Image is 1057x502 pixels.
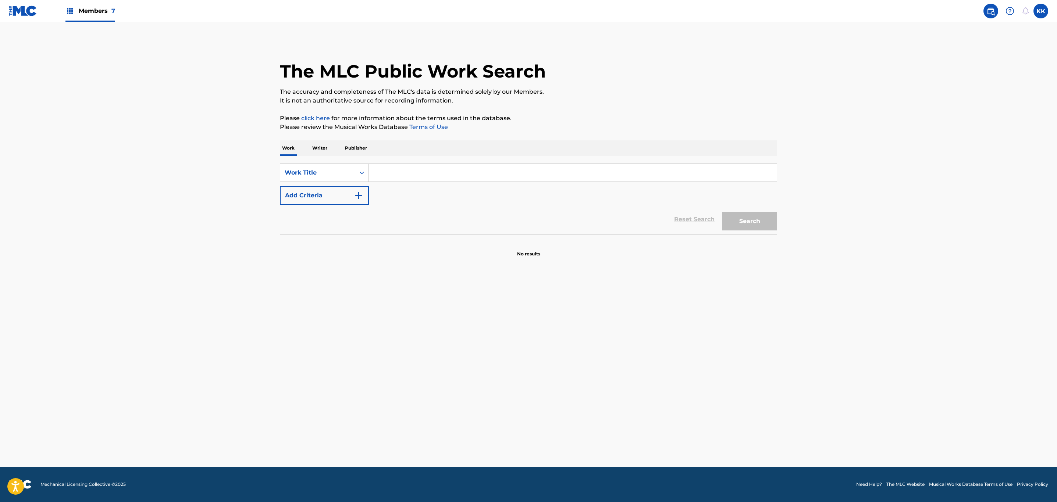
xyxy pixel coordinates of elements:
p: Please for more information about the terms used in the database. [280,114,777,123]
p: Please review the Musical Works Database [280,123,777,132]
div: Work Title [285,168,351,177]
a: Terms of Use [408,123,448,130]
div: Notifications [1022,7,1029,15]
img: help [1006,7,1014,15]
img: MLC Logo [9,6,37,16]
p: Publisher [343,140,369,156]
div: Help [1003,4,1017,18]
p: Work [280,140,297,156]
p: The accuracy and completeness of The MLC's data is determined solely by our Members. [280,87,777,96]
h1: The MLC Public Work Search [280,60,546,82]
span: Members [79,7,115,15]
a: Privacy Policy [1017,481,1048,488]
p: It is not an authoritative source for recording information. [280,96,777,105]
p: Writer [310,140,330,156]
span: Mechanical Licensing Collective © 2025 [40,481,126,488]
form: Search Form [280,164,777,234]
iframe: Chat Widget [1020,467,1057,502]
div: User Menu [1033,4,1048,18]
a: Need Help? [856,481,882,488]
a: Musical Works Database Terms of Use [929,481,1012,488]
img: logo [9,480,32,489]
a: Public Search [983,4,998,18]
img: search [986,7,995,15]
img: 9d2ae6d4665cec9f34b9.svg [354,191,363,200]
button: Add Criteria [280,186,369,205]
p: No results [517,242,540,257]
span: 7 [111,7,115,14]
a: The MLC Website [886,481,925,488]
img: Top Rightsholders [65,7,74,15]
a: click here [301,115,330,122]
